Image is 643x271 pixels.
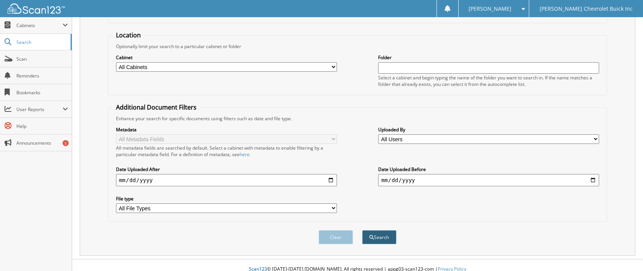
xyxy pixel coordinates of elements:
[378,166,599,173] label: Date Uploaded Before
[378,74,599,87] div: Select a cabinet and begin typing the name of the folder you want to search in. If the name match...
[16,73,68,79] span: Reminders
[112,43,603,50] div: Optionally limit your search to a particular cabinet or folder
[16,89,68,96] span: Bookmarks
[116,126,337,133] label: Metadata
[16,22,63,29] span: Cabinets
[16,39,67,45] span: Search
[16,56,68,62] span: Scan
[362,230,396,244] button: Search
[116,166,337,173] label: Date Uploaded After
[378,174,599,186] input: end
[16,123,68,129] span: Help
[378,54,599,61] label: Folder
[540,6,633,11] span: [PERSON_NAME] Chevrolet Buick Inc
[116,195,337,202] label: File type
[16,106,63,113] span: User Reports
[112,103,200,111] legend: Additional Document Filters
[112,115,603,122] div: Enhance your search for specific documents using filters such as date and file type.
[469,6,511,11] span: [PERSON_NAME]
[116,174,337,186] input: start
[378,126,599,133] label: Uploaded By
[240,151,250,158] a: here
[63,140,69,146] div: 5
[112,31,145,39] legend: Location
[16,140,68,146] span: Announcements
[8,3,65,14] img: scan123-logo-white.svg
[319,230,353,244] button: Clear
[116,54,337,61] label: Cabinet
[116,145,337,158] div: All metadata fields are searched by default. Select a cabinet with metadata to enable filtering b...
